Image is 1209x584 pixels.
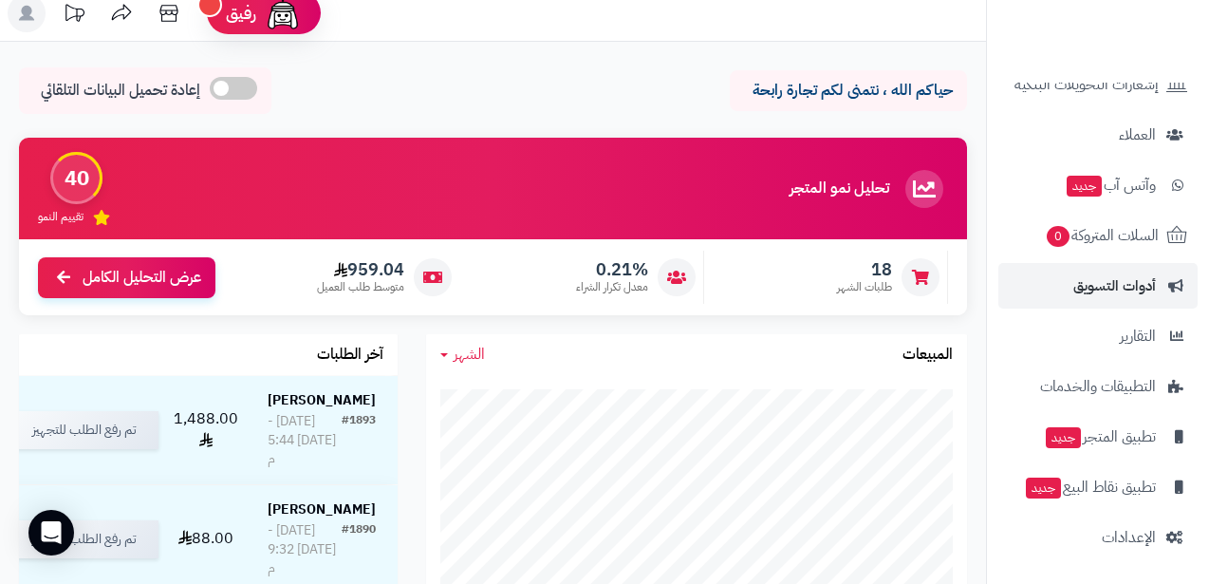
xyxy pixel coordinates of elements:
div: [DATE] - [DATE] 5:44 م [268,412,342,469]
a: الشهر [440,344,485,366]
a: وآتس آبجديد [998,162,1198,208]
h3: تحليل نمو المتجر [790,180,889,198]
span: عرض التحليل الكامل [83,267,201,289]
div: [DATE] - [DATE] 9:32 م [268,521,342,578]
span: الإعدادات [1102,524,1156,551]
span: 0 [1047,226,1069,247]
div: Open Intercom Messenger [28,510,74,556]
a: التطبيقات والخدمات [998,364,1198,409]
span: وآتس آب [1065,172,1156,198]
div: تم رفع الطلب للتجهيز [7,520,158,558]
span: الشهر [454,343,485,366]
strong: [PERSON_NAME] [268,499,376,519]
strong: [PERSON_NAME] [268,390,376,410]
span: السلات المتروكة [1045,222,1159,249]
p: حياكم الله ، نتمنى لكم تجارة رابحة [744,80,953,102]
span: طلبات الشهر [837,279,892,295]
span: جديد [1026,478,1061,499]
span: التطبيقات والخدمات [1040,373,1156,400]
a: إشعارات التحويلات البنكية [998,62,1198,107]
div: #1893 [342,412,376,469]
span: 18 [837,259,892,280]
a: العملاء [998,112,1198,158]
span: تطبيق نقاط البيع [1024,474,1156,500]
span: متوسط طلب العميل [317,279,404,295]
div: تم رفع الطلب للتجهيز [7,411,158,449]
a: أدوات التسويق [998,263,1198,309]
span: إعادة تحميل البيانات التلقائي [41,80,200,102]
a: تطبيق نقاط البيعجديد [998,464,1198,510]
span: 959.04 [317,259,404,280]
a: عرض التحليل الكامل [38,257,215,298]
span: معدل تكرار الشراء [576,279,648,295]
span: تطبيق المتجر [1044,424,1156,450]
span: العملاء [1119,122,1156,148]
span: رفيق [226,2,256,25]
a: السلات المتروكة0 [998,213,1198,258]
span: جديد [1046,427,1081,448]
h3: آخر الطلبات [317,347,383,364]
a: الإعدادات [998,515,1198,560]
h3: المبيعات [902,347,953,364]
span: التقارير [1120,323,1156,349]
a: تطبيق المتجرجديد [998,414,1198,460]
span: تقييم النمو [38,209,84,225]
span: أدوات التسويق [1073,273,1156,299]
span: جديد [1067,176,1102,197]
span: إشعارات التحويلات البنكية [1014,71,1159,98]
div: #1890 [342,521,376,578]
span: 0.21% [576,259,648,280]
a: التقارير [998,313,1198,359]
td: 1,488.00 [166,376,246,484]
